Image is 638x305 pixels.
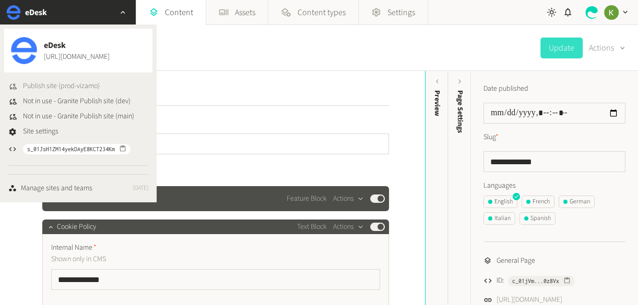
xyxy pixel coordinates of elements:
button: s_01JsH1ZM14yekDAyE8KCT234Km [23,144,131,154]
div: Spanish [524,214,551,223]
span: ID: [497,275,504,286]
a: [URL][DOMAIN_NAME] [44,52,110,63]
div: French [526,197,550,206]
button: Publish site (prod-vizamo) [8,81,100,92]
img: eDesk [10,37,38,64]
span: Not in use - Granite Publish site (main) [23,111,134,122]
button: Not in use - Granite Publish site (main) [8,111,134,122]
button: French [522,196,554,208]
button: Update [540,38,583,58]
span: Text Block [297,222,327,233]
button: Actions [333,192,364,205]
span: Publish site (prod-vizamo) [23,81,100,92]
button: c_01jVm...0z8Vx [508,276,575,286]
span: General Page [497,255,535,266]
button: Actions [589,38,625,58]
span: c_01jVm...0z8Vx [512,276,559,286]
label: Date published [483,83,528,94]
div: English [488,197,513,206]
label: Languages [483,180,625,191]
h2: eDesk [25,6,47,19]
p: Shown only in CMS [51,253,289,265]
div: German [563,197,590,206]
span: Cookie Policy [57,222,96,233]
button: English [483,196,517,208]
span: Settings [387,6,415,19]
a: Manage sites and teams [8,183,92,194]
div: Preview [432,90,443,116]
div: Manage sites and teams [21,183,92,194]
label: Slug [483,132,499,143]
button: Spanish [519,212,556,225]
button: Actions [333,221,364,233]
span: eDesk [44,39,110,52]
span: Content types [298,6,346,19]
span: s_01JsH1ZM14yekDAyE8KCT234Km [27,144,115,154]
span: Page Settings [455,90,466,133]
span: Not in use - Granite Publish site (dev) [23,96,131,107]
img: Keelin Terry [604,5,619,20]
span: Internal Name [51,242,97,253]
button: German [559,196,595,208]
img: eDesk [6,5,21,20]
button: Italian [483,212,515,225]
div: Italian [488,214,511,223]
span: Feature Block [287,193,327,204]
button: Not in use - Granite Publish site (dev) [8,96,131,107]
span: [DATE] [133,184,148,193]
a: Site settings [8,126,58,137]
span: Site settings [23,126,58,137]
